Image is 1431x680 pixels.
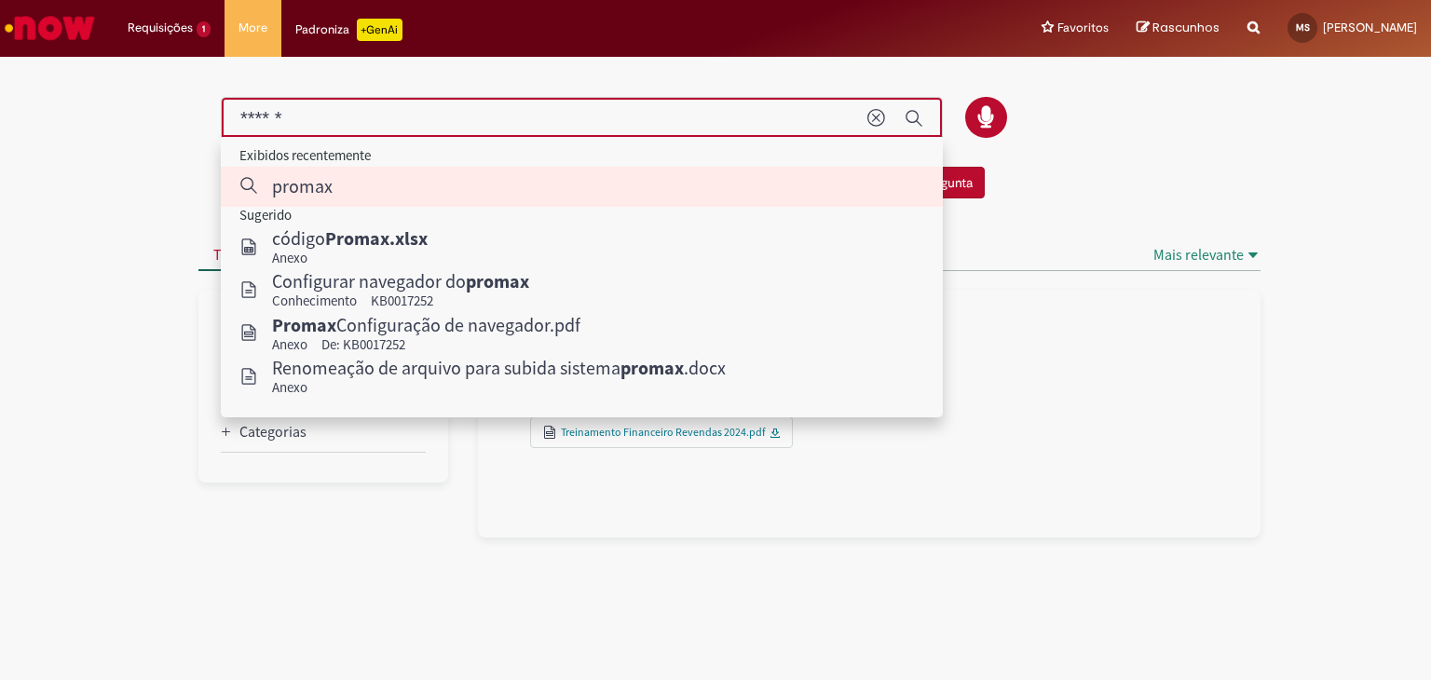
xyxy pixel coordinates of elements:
a: Rascunhos [1137,20,1220,37]
span: Favoritos [1057,19,1109,37]
span: 1 [197,21,211,37]
span: Rascunhos [1152,19,1220,36]
img: ServiceNow [2,9,98,47]
span: More [238,19,267,37]
span: Requisições [128,19,193,37]
span: MS [1296,21,1310,34]
div: Padroniza [295,19,402,41]
p: +GenAi [357,19,402,41]
span: [PERSON_NAME] [1323,20,1417,35]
